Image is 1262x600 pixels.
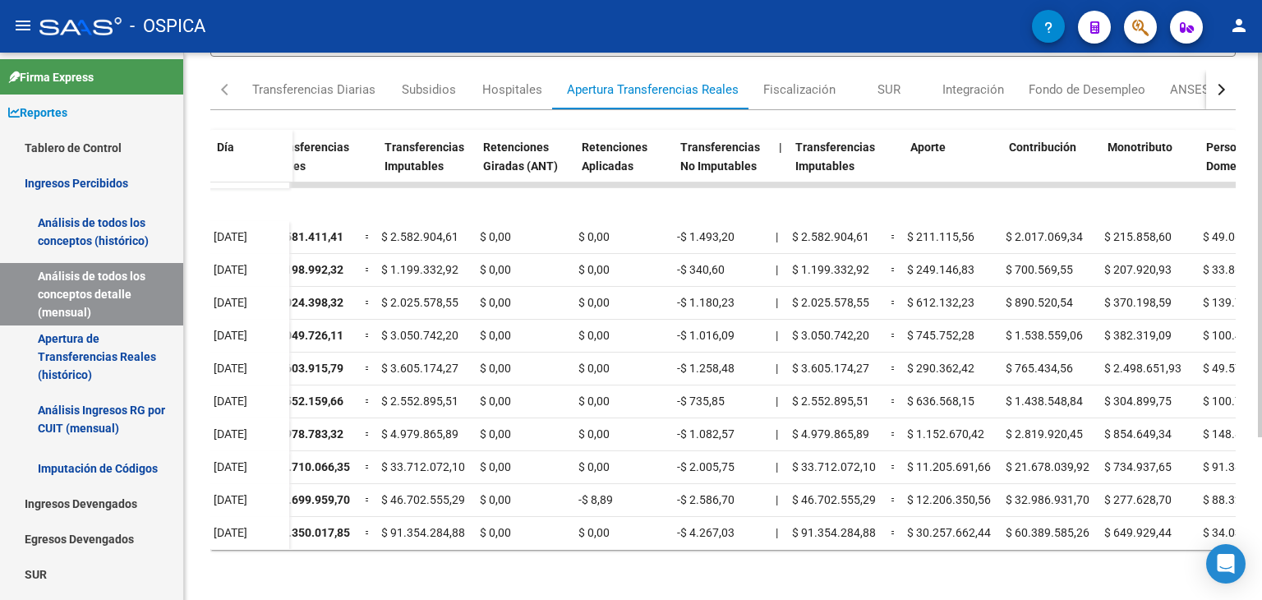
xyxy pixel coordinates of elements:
span: $ 0,00 [578,427,610,441]
span: = [891,493,897,506]
span: $ 700.569,55 [1006,263,1073,276]
span: $ 890.520,54 [1006,296,1073,309]
span: [DATE] [214,362,247,375]
span: | [776,230,778,243]
span: = [891,427,897,441]
span: $ 1.438.548,84 [1006,395,1083,408]
span: Personal Domestico [1206,141,1262,173]
div: Fondo de Desempleo [1029,81,1145,99]
div: Open Intercom Messenger [1206,544,1246,584]
span: Aporte [910,141,946,154]
datatable-header-cell: Transferencias Imputables [378,130,477,199]
span: $ 3.050.742,20 [792,329,869,342]
div: SUR [877,81,900,99]
span: - OSPICA [130,8,205,44]
span: | [776,329,778,342]
span: $ 1.199.332,92 [792,263,869,276]
span: $ 1.199.332,92 [381,263,458,276]
span: $ 0,00 [480,460,511,473]
span: = [891,263,897,276]
span: [DATE] [214,329,247,342]
div: Hospitales [482,81,542,99]
span: Reportes [8,104,67,122]
span: $ 304.899,75 [1104,395,1172,408]
span: $ 2.819.920,45 [1006,427,1083,441]
span: $ 91.354.284,88 [792,526,876,539]
span: $ 370.198,59 [1104,296,1172,309]
span: $ 2.582.904,61 [792,230,869,243]
span: $ 0,00 [578,395,610,408]
span: $ 3.605.174,27 [792,362,869,375]
span: $ 382.319,09 [1104,329,1172,342]
span: -$ 735,85 [677,395,725,408]
span: = [891,296,897,309]
span: $ 207.920,93 [1104,263,1172,276]
span: -$ 4.267,03 [677,526,735,539]
span: [DATE] [214,493,247,506]
span: = [365,296,371,309]
span: = [365,230,371,243]
span: $ 2.552.895,51 [792,395,869,408]
datatable-header-cell: Retenciones Aplicadas [575,130,674,199]
span: $ 4.979.865,89 [792,427,869,441]
span: Retenciones Giradas (ANT) [483,141,558,173]
mat-icon: person [1229,16,1249,35]
datatable-header-cell: Transferencias Reales [263,130,362,199]
span: = [365,460,371,473]
span: -$ 2.005,75 [677,460,735,473]
span: -$ 340,60 [677,263,725,276]
span: $ 2.552.159,66 [266,395,343,408]
span: [DATE] [214,460,247,473]
span: $ 4.979.865,89 [381,427,458,441]
span: $ 3.603.915,79 [266,362,343,375]
span: = [365,263,371,276]
span: Firma Express [8,68,94,86]
span: $ 290.362,42 [907,362,974,375]
datatable-header-cell: Contribución [1002,130,1101,199]
div: Apertura Transferencias Reales [567,81,739,99]
span: Día [217,141,234,154]
span: $ 46.702.555,29 [792,493,876,506]
span: | [776,427,778,441]
span: $ 11.205.691,66 [907,460,991,473]
span: $ 1.538.559,06 [1006,329,1083,342]
span: $ 2.017.069,34 [1006,230,1083,243]
span: $ 636.568,15 [907,395,974,408]
span: $ 0,00 [480,263,511,276]
span: | [776,460,778,473]
span: $ 60.389.585,26 [1006,526,1089,539]
span: $ 91.354.284,88 [381,526,465,539]
span: $ 2.581.411,41 [266,230,343,243]
span: | [776,362,778,375]
span: $ 0,00 [578,296,610,309]
span: -$ 1.180,23 [677,296,735,309]
span: $ 0,00 [480,329,511,342]
span: $ 0,00 [578,362,610,375]
span: = [365,526,371,539]
span: [DATE] [214,296,247,309]
span: = [365,493,371,506]
span: Transferencias Reales [269,141,349,173]
span: = [365,362,371,375]
span: [DATE] [214,395,247,408]
span: $ 0,00 [578,329,610,342]
datatable-header-cell: Aporte [904,130,1002,199]
span: $ 46.699.959,70 [266,493,350,506]
datatable-header-cell: | [772,130,789,199]
span: -$ 1.258,48 [677,362,735,375]
span: $ 3.605.174,27 [381,362,458,375]
span: = [365,427,371,441]
span: -$ 1.493,20 [677,230,735,243]
span: $ 612.132,23 [907,296,974,309]
span: | [776,493,778,506]
span: = [891,526,897,539]
span: [DATE] [214,263,247,276]
span: = [891,460,897,473]
span: -$ 2.586,70 [677,493,735,506]
span: = [891,230,897,243]
span: $ 12.206.350,56 [907,493,991,506]
span: $ 0,00 [578,230,610,243]
span: $ 0,00 [578,526,610,539]
span: $ 745.752,28 [907,329,974,342]
span: | [779,141,782,154]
